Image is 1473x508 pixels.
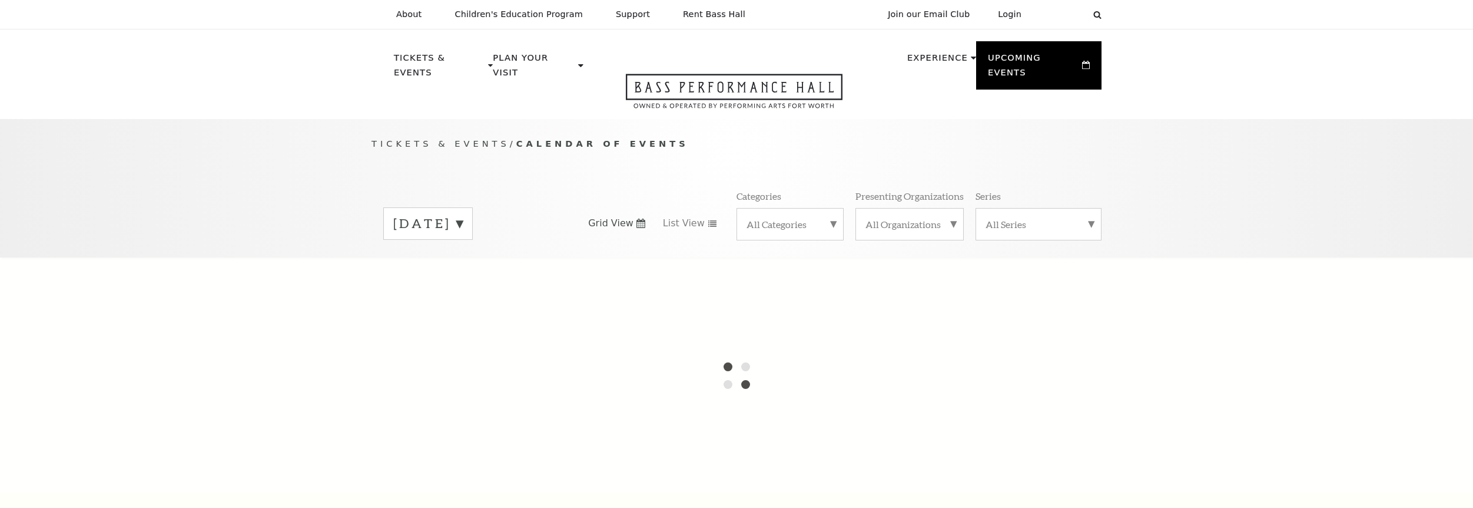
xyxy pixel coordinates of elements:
select: Select: [1040,9,1082,20]
p: / [371,137,1102,151]
label: [DATE] [393,215,463,233]
p: Upcoming Events [988,51,1079,87]
p: Categories [736,190,781,202]
span: List View [663,217,705,230]
p: About [396,9,422,19]
p: Tickets & Events [394,51,485,87]
span: Calendar of Events [516,138,689,149]
p: Series [976,190,1001,202]
p: Presenting Organizations [855,190,964,202]
p: Children's Education Program [454,9,583,19]
label: All Series [986,218,1092,230]
label: All Organizations [865,218,954,230]
label: All Categories [747,218,834,230]
p: Experience [907,51,968,72]
p: Rent Bass Hall [683,9,745,19]
span: Grid View [588,217,633,230]
span: Tickets & Events [371,138,510,149]
p: Support [616,9,650,19]
p: Plan Your Visit [493,51,575,87]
